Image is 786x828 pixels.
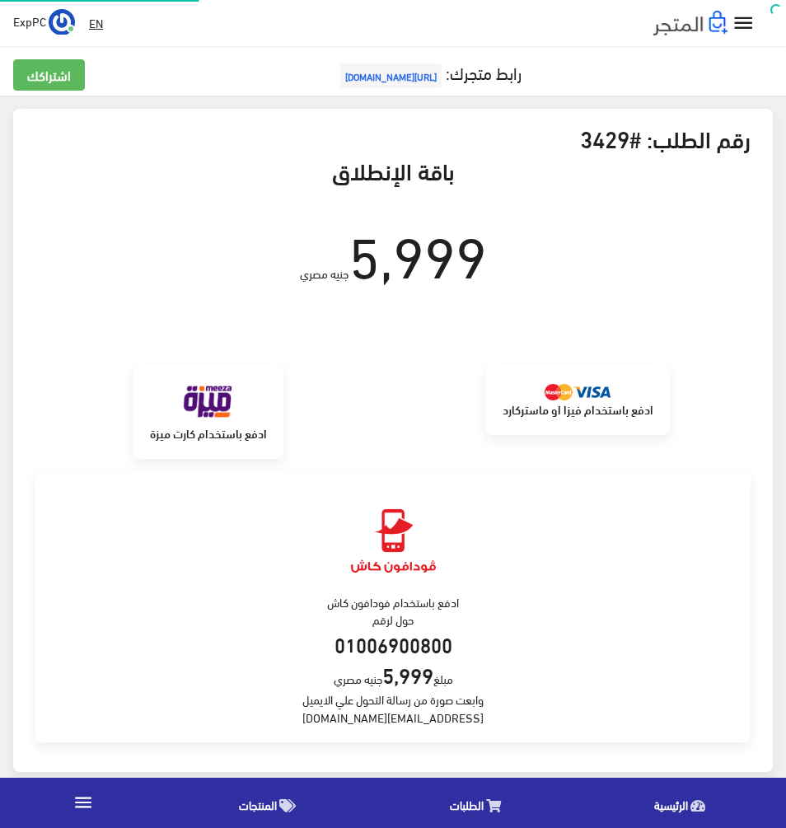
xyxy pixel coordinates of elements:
[653,11,728,35] img: .
[450,794,484,815] span: الطلبات
[175,381,241,424] img: meeza.png
[335,629,452,657] strong: 01006900800
[382,658,433,690] strong: 5,999
[545,384,611,400] img: mastercard.png
[89,12,103,33] u: EN
[503,400,653,418] strong: ادفع باستخدام فيزا او ماستركارد
[23,157,763,293] div: جنيه مصري
[35,157,751,183] h3: باقة الإنطلاق
[336,57,522,87] a: رابط متجرك:[URL][DOMAIN_NAME]
[73,792,94,813] i: 
[239,794,277,815] span: المنتجات
[166,782,377,824] a: المنتجات
[377,782,582,824] a: الطلبات
[341,489,446,593] img: vodafonecash.png
[732,12,756,35] i: 
[13,59,85,91] a: اشتراكك
[150,424,267,442] strong: ادفع باستخدام كارت ميزة
[35,472,751,742] div: ادفع باستخدام فودافون كاش حول لرقم مبلغ جنيه مصري وابعت صورة من رسالة التحول علي الايميل [EMAIL_A...
[13,11,46,31] span: ExpPC
[340,63,442,88] span: [URL][DOMAIN_NAME]
[582,782,786,824] a: الرئيسية
[35,125,751,151] h3: رقم الطلب: #3429
[654,794,688,815] span: الرئيسية
[349,199,487,302] span: 5,999
[13,8,75,35] a: ... ExpPC
[49,9,75,35] img: ...
[82,8,110,38] a: EN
